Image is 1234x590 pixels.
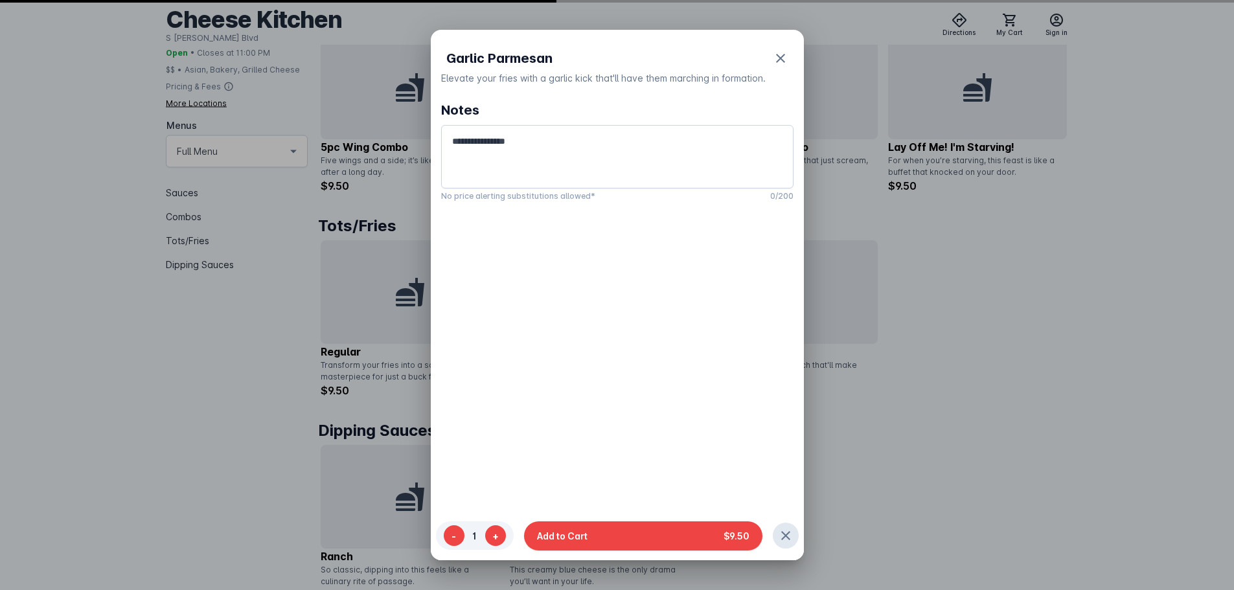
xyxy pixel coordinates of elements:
span: Add to Cart [537,528,588,542]
span: $9.50 [724,528,749,542]
mat-hint: No price alerting substitutions allowed* [441,188,595,201]
button: Add to Cart$9.50 [524,521,762,550]
span: Garlic Parmesan [446,49,553,68]
span: 1 [464,528,485,542]
div: Notes [441,100,479,120]
button: + [485,525,506,546]
div: Elevate your fries with a garlic kick that'll have them marching in formation. [441,71,794,85]
button: - [444,525,464,546]
mat-hint: 0/200 [770,188,794,201]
